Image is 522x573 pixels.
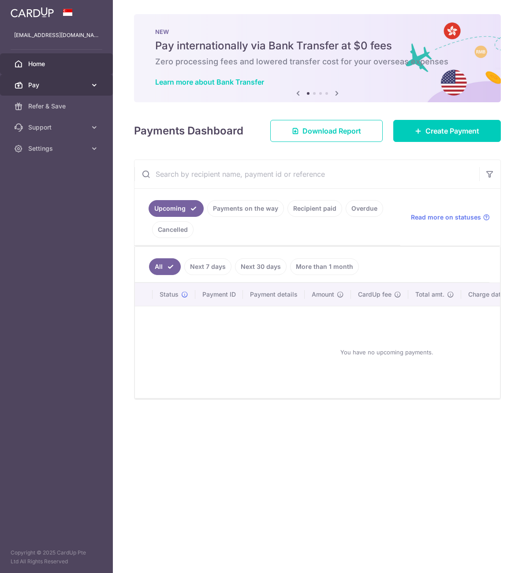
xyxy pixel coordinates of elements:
a: Payments on the way [207,200,284,217]
span: CardUp fee [358,290,391,299]
a: Overdue [346,200,383,217]
span: Refer & Save [28,102,86,111]
span: Support [28,123,86,132]
img: Bank transfer banner [134,14,501,102]
p: [EMAIL_ADDRESS][DOMAIN_NAME] [14,31,99,40]
span: Charge date [468,290,504,299]
img: CardUp [11,7,54,18]
span: Pay [28,81,86,89]
span: Status [160,290,179,299]
a: Upcoming [149,200,204,217]
p: NEW [155,28,480,35]
a: Read more on statuses [411,213,490,222]
h4: Payments Dashboard [134,123,243,139]
span: Help [78,6,96,14]
a: All [149,258,181,275]
th: Payment ID [195,283,243,306]
th: Payment details [243,283,305,306]
h6: Zero processing fees and lowered transfer cost for your overseas expenses [155,56,480,67]
span: Read more on statuses [411,213,481,222]
a: Recipient paid [287,200,342,217]
span: Download Report [302,126,361,136]
h5: Pay internationally via Bank Transfer at $0 fees [155,39,480,53]
span: Amount [312,290,334,299]
a: More than 1 month [290,258,359,275]
a: Cancelled [152,221,194,238]
a: Create Payment [393,120,501,142]
a: Next 30 days [235,258,287,275]
span: Create Payment [425,126,479,136]
span: Settings [28,144,86,153]
a: Learn more about Bank Transfer [155,78,264,86]
input: Search by recipient name, payment id or reference [134,160,479,188]
a: Next 7 days [184,258,231,275]
span: Home [28,60,86,68]
a: Download Report [270,120,383,142]
span: Help [20,6,38,14]
span: Total amt. [415,290,444,299]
